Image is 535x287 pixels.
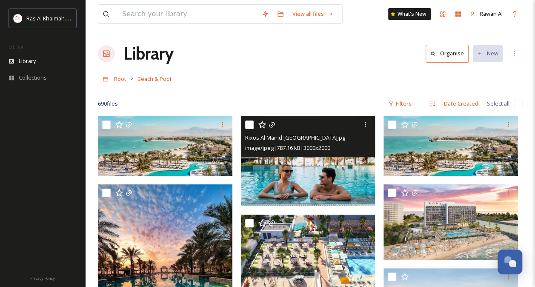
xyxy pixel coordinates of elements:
[383,116,518,175] img: Rixos Al Mairid Ras Al Khaimah Resort.jpg
[426,45,473,62] a: Organise
[487,100,509,108] span: Select all
[473,45,503,62] button: New
[245,144,330,152] span: image/jpeg | 787.16 kB | 3000 x 2000
[245,134,345,141] span: Rixos Al Mairid [GEOGRAPHIC_DATA]jpg
[466,6,507,22] a: Rawan Al
[383,184,518,260] img: ROVE AL MARJAN ISLAND .jpg
[388,8,431,20] a: What's New
[480,10,503,17] span: Rawan Al
[137,74,171,84] a: Beach & Pool
[98,116,232,175] img: Rixos Al Mairid Ras Al Khaimah Resort.jpg
[137,75,171,83] span: Beach & Pool
[440,95,483,112] div: Date Created
[426,45,469,62] button: Organise
[241,116,375,206] img: Rixos Al Mairid Ras Al Khaimah Resort.jpg
[123,41,174,66] a: Library
[288,6,338,22] a: View all files
[14,14,22,23] img: Logo_RAKTDA_RGB-01.png
[19,57,36,65] span: Library
[114,74,126,84] a: Root
[9,44,23,50] span: MEDIA
[118,5,257,23] input: Search your library
[114,75,126,83] span: Root
[30,273,55,283] a: Privacy Policy
[26,14,147,22] span: Ras Al Khaimah Tourism Development Authority
[19,74,47,82] span: Collections
[384,95,416,112] div: Filters
[98,100,118,108] span: 690 file s
[498,250,522,274] button: Open Chat
[30,276,55,281] span: Privacy Policy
